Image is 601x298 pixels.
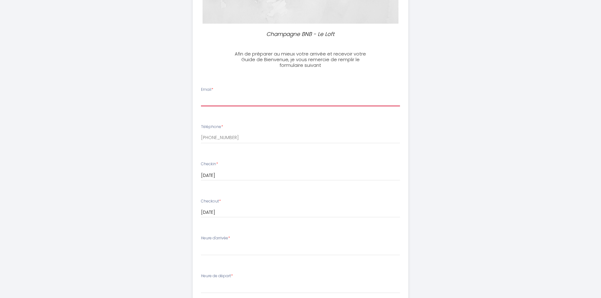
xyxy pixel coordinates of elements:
label: Heure de départ [201,273,233,279]
label: Checkin [201,161,218,167]
label: Téléphone [201,124,223,130]
label: Heure d'arrivée [201,235,230,241]
label: Checkout [201,198,221,204]
label: Email [201,87,213,93]
p: Champagne BNB - Le Loft [233,30,368,38]
h3: Afin de préparer au mieux votre arrivée et recevoir votre Guide de Bienvenue, je vous remercie de... [230,51,371,68]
